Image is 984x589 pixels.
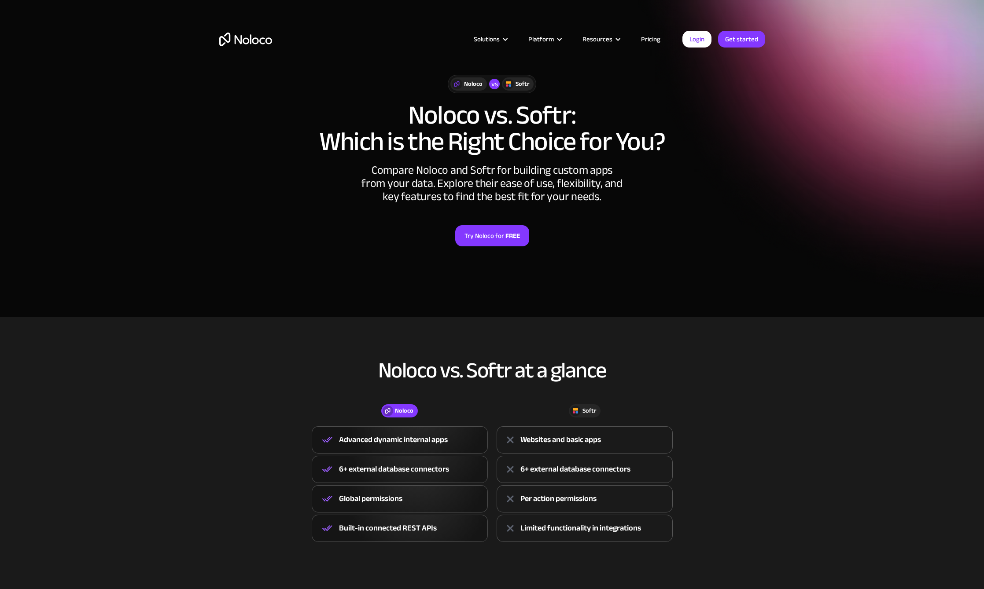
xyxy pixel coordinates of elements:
[528,33,554,45] div: Platform
[505,230,520,241] strong: FREE
[682,31,711,48] a: Login
[339,492,402,505] div: Global permissions
[395,406,413,416] div: Noloco
[339,433,448,446] div: Advanced dynamic internal apps
[339,522,437,535] div: Built-in connected REST APIs
[219,33,272,46] a: home
[516,79,529,89] div: Softr
[718,31,765,48] a: Get started
[582,33,612,45] div: Resources
[582,406,596,416] div: Softr
[517,33,571,45] div: Platform
[630,33,671,45] a: Pricing
[474,33,500,45] div: Solutions
[464,79,483,89] div: Noloco
[520,492,597,505] div: Per action permissions
[360,164,624,203] div: Compare Noloco and Softr for building custom apps from your data. Explore their ease of use, flex...
[455,225,529,246] a: Try Noloco forFREE
[219,359,765,382] h2: Noloco vs. Softr at a glance
[339,463,449,476] div: 6+ external database connectors
[520,433,601,446] div: Websites and basic apps
[571,33,630,45] div: Resources
[219,102,765,155] h1: Noloco vs. Softr: Which is the Right Choice for You?
[463,33,517,45] div: Solutions
[520,463,630,476] div: 6+ external database connectors
[489,79,500,89] div: vs
[520,522,641,535] div: Limited functionality in integrations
